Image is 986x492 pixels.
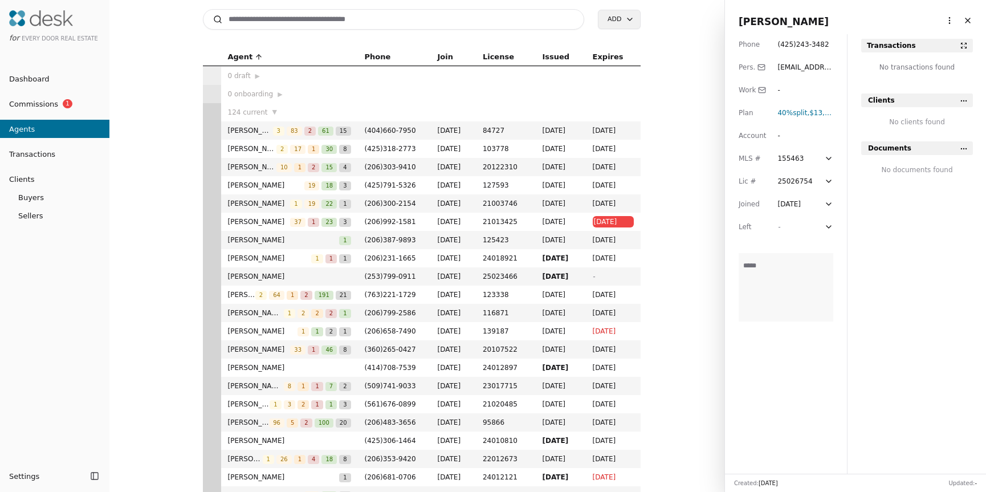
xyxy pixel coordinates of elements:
span: [DATE] [542,271,578,282]
span: [PERSON_NAME] [228,399,270,410]
span: [PERSON_NAME] [228,289,255,300]
button: 10 [276,161,292,173]
span: [DATE] [438,399,469,410]
div: 0 draft [228,70,351,82]
span: 2 [300,291,312,300]
span: 26 [276,455,292,464]
span: [DATE] [542,125,578,136]
span: $13,000 cap [809,109,850,117]
span: 1 [339,200,351,209]
button: 8 [339,453,351,465]
span: ▶ [255,71,260,82]
span: 124 current [228,107,268,118]
span: 25023466 [483,271,529,282]
span: [DATE] [594,216,633,227]
span: [DATE] [593,399,634,410]
div: 0 onboarding [228,88,351,100]
span: 10 [276,163,292,172]
button: 30 [321,143,337,154]
span: Settings [9,470,39,482]
span: 1 [270,400,281,409]
button: 1 [339,326,351,337]
span: 1 [311,254,323,263]
span: 1 [339,236,351,245]
span: [PERSON_NAME] [228,253,312,264]
span: 2 [300,418,312,428]
div: Phone [739,39,766,50]
span: [DATE] [542,399,578,410]
span: ( 206 ) 799 - 2586 [365,309,416,317]
span: 125423 [483,234,529,246]
span: 1 [308,345,319,355]
span: [DATE] [542,253,578,264]
span: [DATE] [438,198,469,209]
span: 100 [315,418,333,428]
div: 155463 [777,153,822,164]
span: [DATE] [438,326,469,337]
span: 61 [318,127,333,136]
div: Account [739,130,766,141]
span: 2 [304,127,316,136]
button: 2 [325,326,337,337]
span: 22 [321,200,337,209]
button: 1 [284,307,295,319]
span: [PERSON_NAME] [228,216,291,227]
button: 1 [308,143,319,154]
span: 1 [311,327,323,336]
button: 1 [325,253,337,264]
span: 21003746 [483,198,529,209]
button: 1 [290,198,301,209]
span: 2 [308,163,319,172]
span: 21013425 [483,216,529,227]
span: 1 [339,327,351,336]
span: [DATE] [542,307,578,319]
span: 18 [321,455,337,464]
span: 30 [321,145,337,154]
span: 1 [339,254,351,263]
span: 96 [269,418,284,428]
span: [DATE] [438,435,469,446]
span: 1 [311,400,323,409]
span: ▼ [272,107,277,117]
span: ( 425 ) 791 - 5326 [365,181,416,189]
span: [DATE] [542,344,578,355]
button: Settings [5,467,87,485]
span: [PERSON_NAME] [228,180,304,191]
span: 1 [308,145,319,154]
span: [PERSON_NAME] [228,380,284,392]
div: [DATE] [777,198,801,210]
button: 1 [270,399,281,410]
button: 2 [308,161,319,173]
span: 8 [339,455,351,464]
span: [DATE] [593,326,634,337]
span: Join [438,51,453,63]
span: 2 [255,291,267,300]
span: [DATE] [438,216,469,227]
span: 1 [325,400,337,409]
span: ( 404 ) 660 - 7950 [365,127,416,135]
button: 1 [287,289,298,300]
span: Expires [593,51,624,63]
span: [DATE] [593,143,634,154]
span: 23017715 [483,380,529,392]
button: 2 [298,399,309,410]
span: 40% split [777,109,807,117]
span: ( 425 ) 306 - 1464 [365,437,416,445]
div: Plan [739,107,766,119]
span: 2 [311,309,323,318]
button: 1 [325,399,337,410]
span: [DATE] [593,289,634,300]
button: 7 [325,380,337,392]
span: 1 [290,200,301,209]
button: 1 [298,380,309,392]
span: ( 763 ) 221 - 1729 [365,291,416,299]
button: 17 [290,143,305,154]
span: ( 206 ) 387 - 9893 [365,236,416,244]
span: ( 253 ) 799 - 0911 [365,273,416,280]
button: 2 [298,307,309,319]
button: 2 [300,417,312,428]
button: 1 [294,453,305,465]
span: [PERSON_NAME] [228,234,340,246]
button: 15 [336,125,351,136]
button: 1 [339,198,351,209]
